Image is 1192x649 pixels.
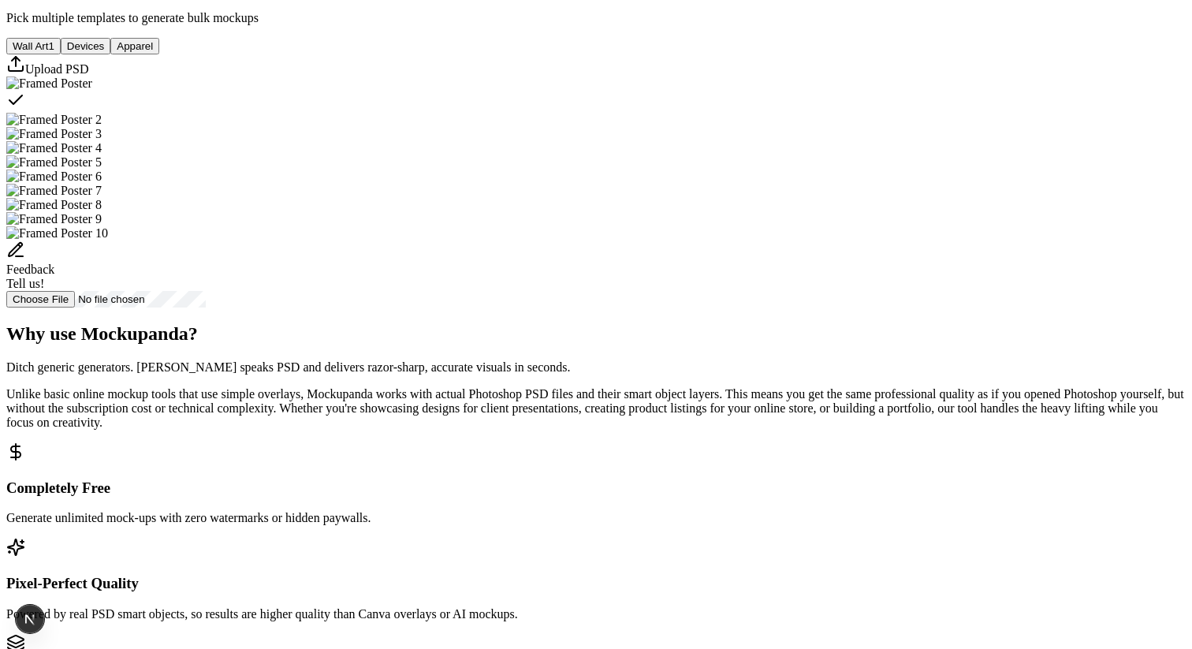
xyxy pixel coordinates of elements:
[61,38,110,54] button: Devices
[6,184,1186,198] div: Select template Framed Poster 7
[48,40,54,52] span: 1
[6,575,1186,592] h3: Pixel-Perfect Quality
[6,263,1186,277] div: Feedback
[6,76,92,91] img: Framed Poster
[6,226,1186,241] div: Select template Framed Poster 10
[6,141,102,155] img: Framed Poster 4
[6,127,1186,141] div: Select template Framed Poster 3
[6,241,1186,291] div: Send feedback
[6,11,1186,25] p: Pick multiple templates to generate bulk mockups
[110,38,159,54] button: Apparel
[25,62,88,76] span: Upload PSD
[6,277,1186,291] div: Tell us!
[6,38,61,54] button: Wall Art1
[6,212,102,226] img: Framed Poster 9
[6,113,102,127] img: Framed Poster 2
[6,479,1186,497] h3: Completely Free
[6,226,108,241] img: Framed Poster 10
[6,127,102,141] img: Framed Poster 3
[6,155,1186,170] div: Select template Framed Poster 5
[6,360,1186,375] p: Ditch generic generators. [PERSON_NAME] speaks PSD and delivers razor-sharp, accurate visuals in ...
[6,511,1186,525] p: Generate unlimited mock-ups with zero watermarks or hidden paywalls.
[6,170,1186,184] div: Select template Framed Poster 6
[6,113,1186,127] div: Select template Framed Poster 2
[6,198,102,212] img: Framed Poster 8
[6,607,1186,621] p: Powered by real PSD smart objects, so results are higher quality than Canva overlays or AI mockups.
[6,184,102,198] img: Framed Poster 7
[6,170,102,184] img: Framed Poster 6
[6,387,1186,430] p: Unlike basic online mockup tools that use simple overlays, Mockupanda works with actual Photoshop...
[6,54,1186,76] div: Upload custom PSD template
[6,141,1186,155] div: Select template Framed Poster 4
[6,323,1186,345] h2: Why use Mockupanda?
[6,155,102,170] img: Framed Poster 5
[6,76,1186,113] div: Select template Framed Poster
[6,198,1186,212] div: Select template Framed Poster 8
[6,212,1186,226] div: Select template Framed Poster 9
